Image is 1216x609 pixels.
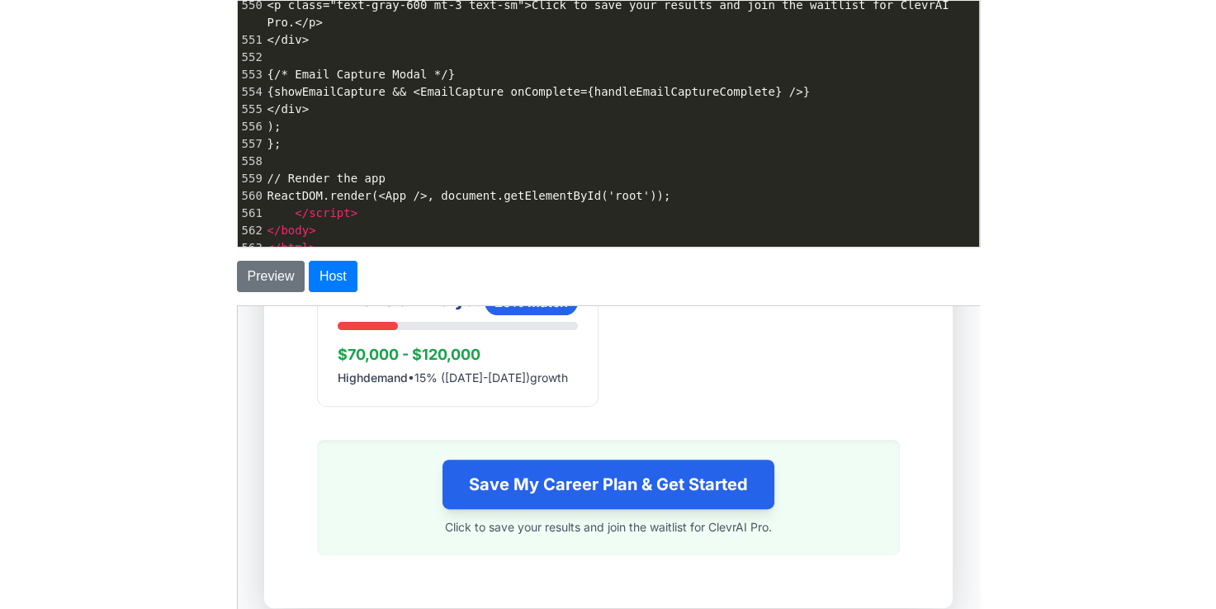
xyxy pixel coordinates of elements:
[238,222,264,239] div: 562
[309,206,351,220] span: script
[100,37,340,60] p: $70,000 - $120,000
[281,241,309,254] span: html
[267,102,310,116] span: </div>
[309,241,315,254] span: >
[238,66,264,83] div: 553
[267,189,671,202] span: ReactDOM.render(<App />, document.getElementById('root'));
[238,101,264,118] div: 555
[281,224,309,237] span: body
[309,261,357,292] button: Host
[267,120,282,133] span: );
[267,85,811,98] span: {showEmailCapture && <EmailCapture onComplete={handleEmailCaptureComplete} />}
[205,153,537,203] button: Save My Career Plan & Get Started
[100,64,170,78] span: High demand
[295,206,309,220] span: </
[267,137,282,150] span: };
[237,261,305,292] button: Preview
[238,170,264,187] div: 559
[238,118,264,135] div: 556
[238,153,264,170] div: 558
[99,213,642,229] p: Click to save your results and join the waitlist for ClevrAI Pro.
[238,187,264,205] div: 560
[238,135,264,153] div: 557
[267,68,456,81] span: {/* Email Capture Modal */}
[238,205,264,222] div: 561
[267,224,282,237] span: </
[100,64,340,80] p: • 15% ([DATE]-[DATE]) growth
[238,83,264,101] div: 554
[267,33,310,46] span: </div>
[309,224,315,237] span: >
[267,172,386,185] span: // Render the app
[267,241,282,254] span: </
[238,49,264,66] div: 552
[238,31,264,49] div: 551
[351,206,357,220] span: >
[238,239,264,257] div: 563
